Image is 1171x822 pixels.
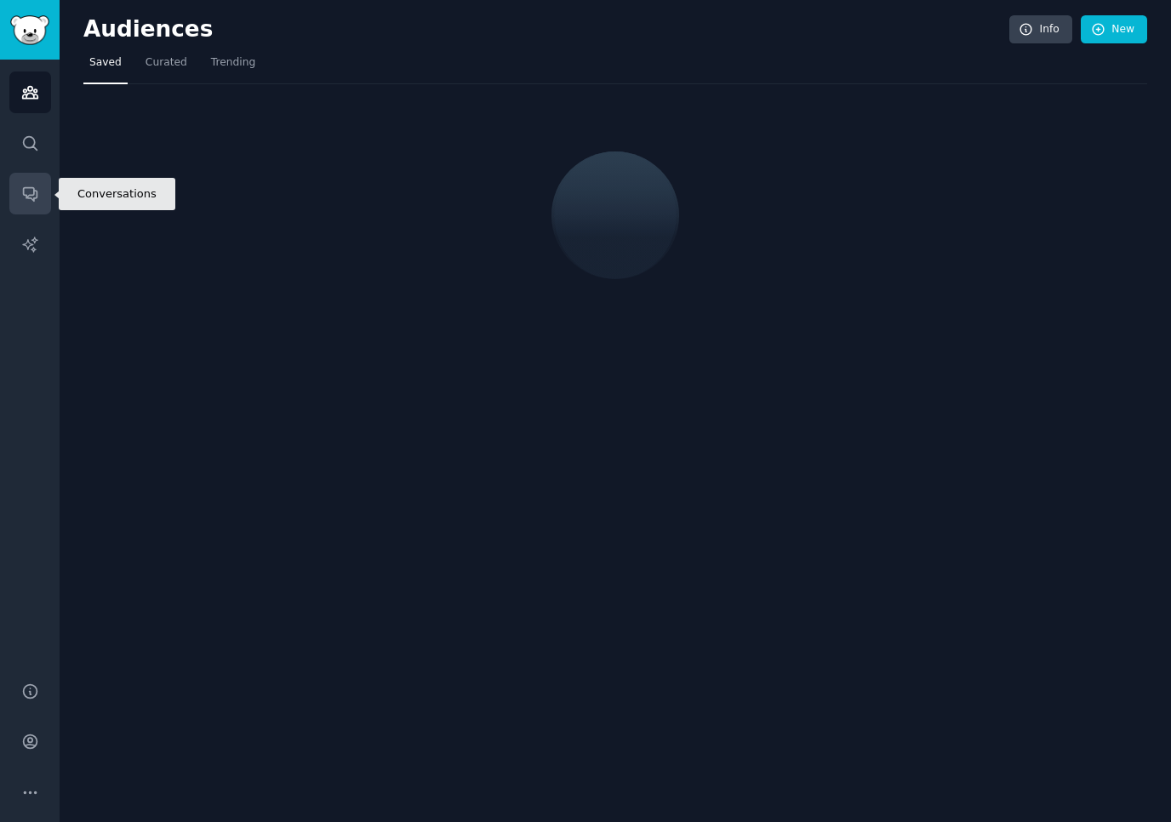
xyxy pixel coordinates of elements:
span: Curated [146,55,187,71]
a: Curated [140,49,193,84]
span: Saved [89,55,122,71]
a: New [1081,15,1147,44]
a: Saved [83,49,128,84]
h2: Audiences [83,16,1009,43]
span: Trending [211,55,255,71]
img: GummySearch logo [10,15,49,45]
a: Trending [205,49,261,84]
a: Info [1009,15,1072,44]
